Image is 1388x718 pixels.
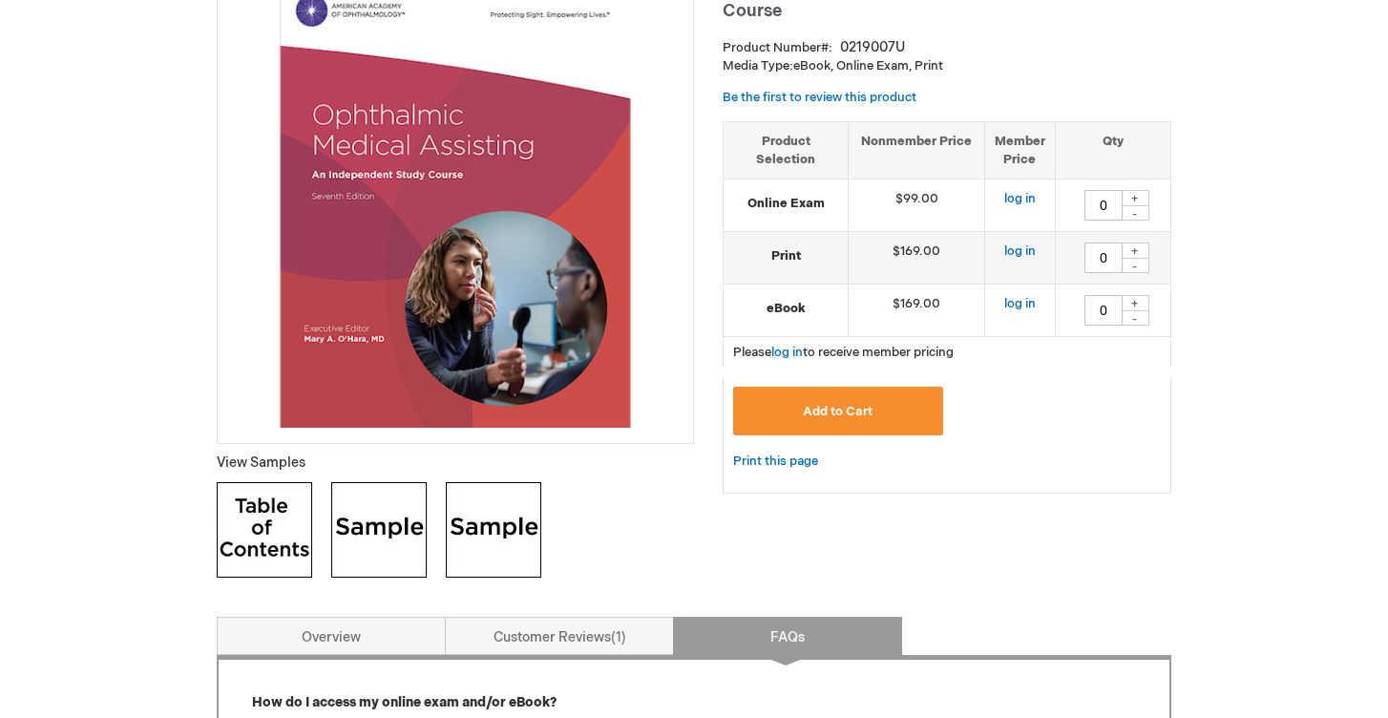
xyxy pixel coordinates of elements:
input: Qty [1084,243,1123,273]
a: log in [1004,191,1036,206]
th: Product Selection [724,121,849,179]
a: Print this page [733,450,818,474]
strong: Online Exam [733,195,838,213]
div: + [1121,243,1149,259]
img: Click to view [446,482,541,578]
th: Nonmember Price [849,121,985,179]
a: Overview [217,617,446,655]
a: Customer Reviews1 [445,617,674,655]
img: Click to view [331,482,427,578]
div: 0219007U [840,38,905,57]
div: - [1121,310,1149,326]
td: $169.00 [849,285,985,337]
th: Qty [1055,121,1170,179]
p: eBook, Online Exam, Print [723,57,1171,75]
input: Qty [1084,190,1123,221]
a: log in [771,345,803,360]
strong: Product Number [723,40,832,55]
strong: eBook [733,300,838,318]
strong: Media Type: [723,58,793,74]
span: Add to Cart [803,404,873,419]
strong: How do I access my online exam and/or eBook? [252,694,557,710]
a: Be the first to review this product [723,90,916,105]
input: Qty [1084,295,1123,326]
p: View Samples [217,454,694,473]
button: Add to Cart [733,387,943,435]
div: - [1121,258,1149,273]
img: Click to view [217,482,312,578]
a: FAQs [673,617,902,655]
th: Member Price [984,121,1055,179]
span: Please to receive member pricing [733,345,954,360]
a: log in [1004,296,1036,311]
div: + [1121,190,1149,206]
span: 1 [611,629,626,645]
td: $99.00 [849,179,985,232]
div: - [1121,205,1149,221]
div: + [1121,295,1149,311]
strong: Print [733,247,838,265]
a: log in [1004,243,1036,259]
td: $169.00 [849,232,985,285]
